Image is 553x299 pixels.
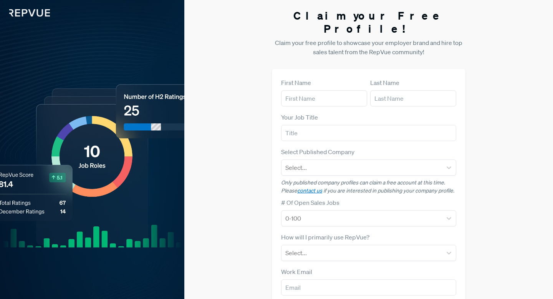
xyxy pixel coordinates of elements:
label: # Of Open Sales Jobs [281,198,339,207]
input: Title [281,125,456,141]
p: Claim your free profile to showcase your employer brand and hire top sales talent from the RepVue... [272,38,465,56]
input: Email [281,279,456,296]
p: Only published company profiles can claim a free account at this time. Please if you are interest... [281,179,456,195]
label: Select Published Company [281,147,354,156]
label: First Name [281,78,311,87]
input: First Name [281,90,367,106]
label: Last Name [370,78,399,87]
label: Work Email [281,267,312,276]
a: contact us [297,187,322,194]
h3: Claim your Free Profile! [272,9,465,35]
label: Your Job Title [281,113,318,122]
label: How will I primarily use RepVue? [281,233,369,242]
input: Last Name [370,90,456,106]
